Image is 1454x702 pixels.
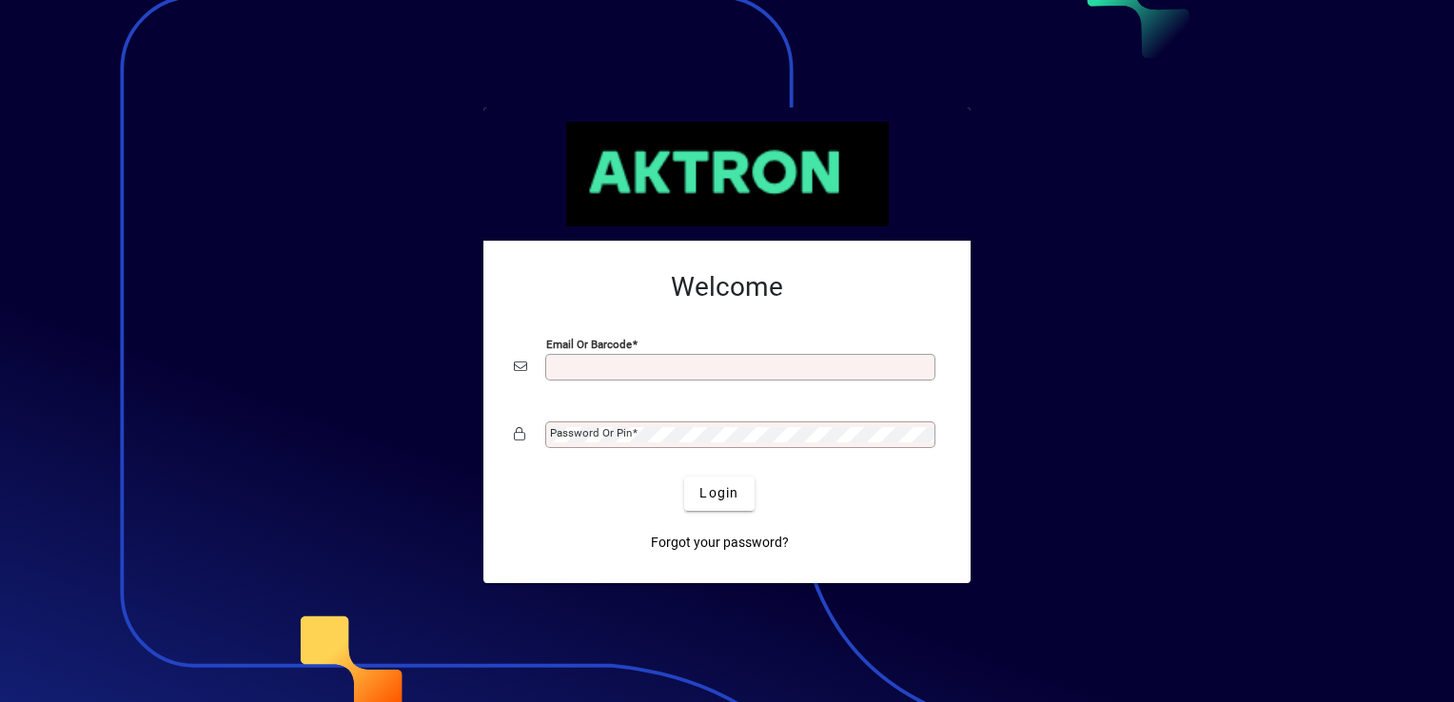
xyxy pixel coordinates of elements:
[684,477,754,511] button: Login
[546,337,632,350] mat-label: Email or Barcode
[514,271,940,303] h2: Welcome
[550,426,632,439] mat-label: Password or Pin
[651,533,789,553] span: Forgot your password?
[643,526,796,560] a: Forgot your password?
[699,483,738,503] span: Login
